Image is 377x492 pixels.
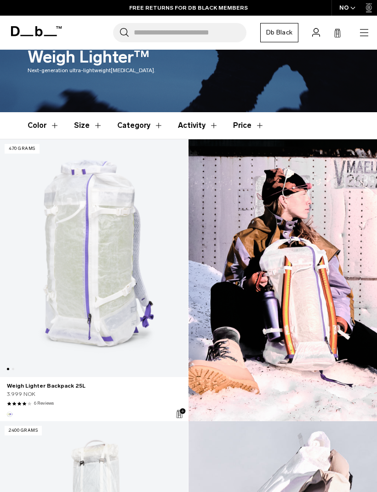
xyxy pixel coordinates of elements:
button: Add to Cart [172,406,188,423]
button: Toggle Filter [178,112,218,139]
p: 470 grams [5,144,40,154]
button: Toggle Filter [117,112,163,139]
a: Db Black [260,23,298,42]
button: Aurora [7,412,12,417]
a: Weigh Lighter Backpack 25L [7,382,181,390]
button: Toggle Filter [28,112,59,139]
button: Toggle Price [233,112,264,139]
a: FREE RETURNS FOR DB BLACK MEMBERS [129,4,248,12]
a: 6 reviews [34,400,54,407]
button: Show image: 2 [11,361,21,377]
p: 2400 grams [5,426,42,435]
h1: Weigh Lighter™ [28,48,149,66]
span: [MEDICAL_DATA]. [111,67,155,74]
span: 3.999 NOK [7,390,35,398]
button: Toggle Filter [74,112,103,139]
img: Content block image [188,139,377,421]
span: Next-generation ultra-lightweight [28,67,111,74]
